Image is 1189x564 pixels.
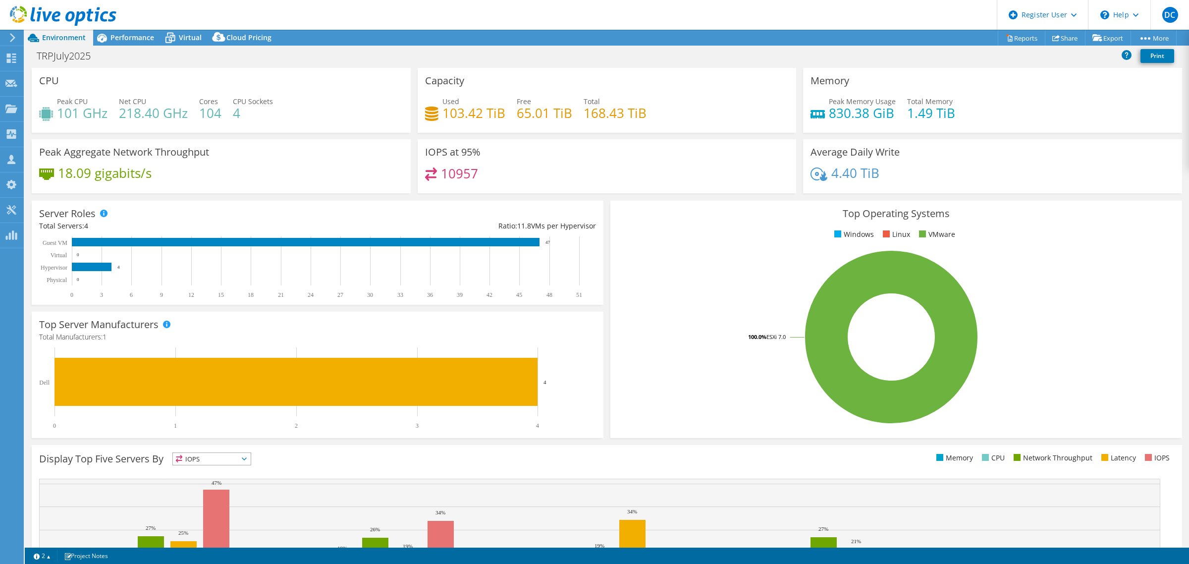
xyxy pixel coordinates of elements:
text: 39 [457,291,463,298]
h3: CPU [39,75,59,86]
div: Ratio: VMs per Hypervisor [318,221,596,231]
text: 51 [576,291,582,298]
h4: 10957 [441,168,478,179]
text: 9 [160,291,163,298]
h3: Top Operating Systems [618,208,1175,219]
span: Peak Memory Usage [829,97,896,106]
h4: 4.40 TiB [831,168,879,178]
text: 42 [486,291,492,298]
span: 11.8 [517,221,531,230]
h4: 101 GHz [57,108,108,118]
h3: Top Server Manufacturers [39,319,159,330]
text: 3 [416,422,419,429]
text: 48 [546,291,552,298]
text: 21 [278,291,284,298]
h4: 830.38 GiB [829,108,896,118]
text: 19% [403,543,413,549]
span: Performance [110,33,154,42]
text: 15 [218,291,224,298]
text: 19% [337,545,347,551]
text: 0 [70,291,73,298]
text: 47% [212,480,221,486]
text: 25% [178,530,188,536]
a: Share [1045,30,1085,46]
h4: 18.09 gigabits/s [58,168,152,178]
text: Dell [39,379,50,386]
tspan: 100.0% [748,333,766,340]
text: 36 [427,291,433,298]
a: Project Notes [57,550,115,562]
span: Peak CPU [57,97,88,106]
text: 27% [146,525,156,531]
h4: 168.43 TiB [584,108,647,118]
h3: Peak Aggregate Network Throughput [39,147,209,158]
a: Export [1085,30,1131,46]
span: 1 [103,332,107,341]
span: Cloud Pricing [226,33,271,42]
li: Windows [832,229,874,240]
text: 21% [851,538,861,544]
text: 12 [188,291,194,298]
li: Network Throughput [1011,452,1092,463]
span: DC [1162,7,1178,23]
text: 34% [435,509,445,515]
text: 0 [77,277,79,282]
text: 4 [536,422,539,429]
h3: Capacity [425,75,464,86]
h4: 104 [199,108,221,118]
span: Total Memory [907,97,953,106]
span: Virtual [179,33,202,42]
text: 19% [594,543,604,549]
li: VMware [917,229,955,240]
span: Cores [199,97,218,106]
span: 4 [84,221,88,230]
li: Memory [934,452,973,463]
span: Total [584,97,600,106]
a: Print [1140,49,1174,63]
li: IOPS [1142,452,1170,463]
text: 0 [53,422,56,429]
text: 4 [117,265,120,270]
text: Virtual [51,252,67,259]
span: Environment [42,33,86,42]
span: Used [442,97,459,106]
span: IOPS [173,453,251,465]
h4: 103.42 TiB [442,108,505,118]
h1: TRPJuly2025 [32,51,106,61]
text: 26% [370,526,380,532]
text: Guest VM [43,239,67,246]
li: Latency [1099,452,1136,463]
text: 0 [77,252,79,257]
text: 3 [100,291,103,298]
li: CPU [979,452,1005,463]
h4: 1.49 TiB [907,108,955,118]
a: More [1131,30,1177,46]
text: 33 [397,291,403,298]
a: 2 [27,550,57,562]
svg: \n [1100,10,1109,19]
div: Total Servers: [39,221,318,231]
h4: 65.01 TiB [517,108,572,118]
a: Reports [998,30,1045,46]
h3: Server Roles [39,208,96,219]
h3: Average Daily Write [811,147,900,158]
text: 30 [367,291,373,298]
h3: Memory [811,75,849,86]
tspan: ESXi 7.0 [766,333,786,340]
text: 27 [337,291,343,298]
h3: IOPS at 95% [425,147,481,158]
text: Hypervisor [41,264,67,271]
h4: Total Manufacturers: [39,332,596,342]
li: Linux [880,229,910,240]
span: Net CPU [119,97,146,106]
text: 2 [295,422,298,429]
text: 4 [543,379,546,385]
text: 27% [818,526,828,532]
text: 47 [545,240,550,245]
text: 34% [627,508,637,514]
span: CPU Sockets [233,97,273,106]
text: 1 [174,422,177,429]
text: 24 [308,291,314,298]
h4: 218.40 GHz [119,108,188,118]
text: Physical [47,277,67,283]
